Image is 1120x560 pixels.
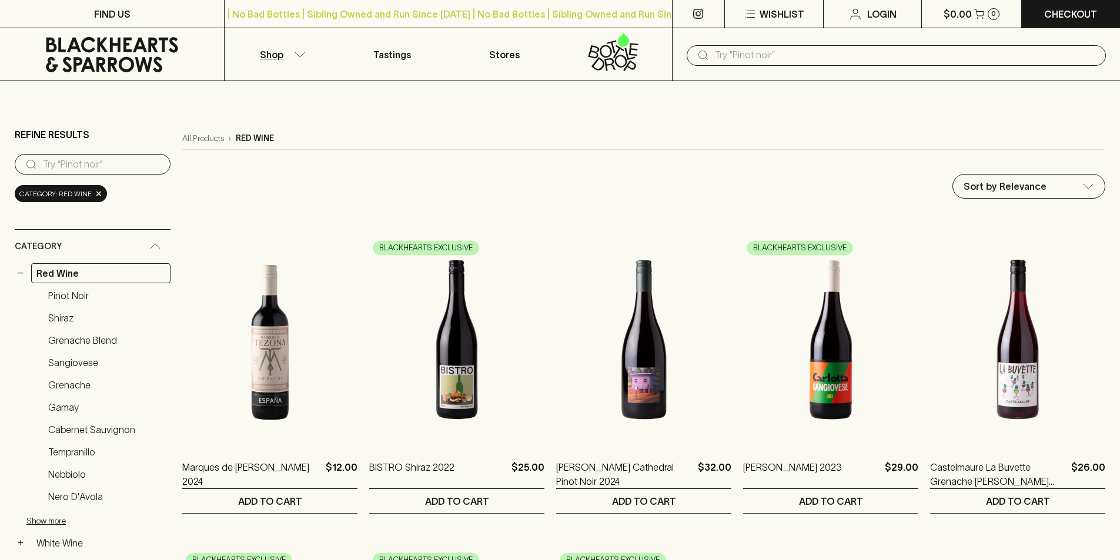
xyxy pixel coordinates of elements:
[43,330,170,350] a: Grenache Blend
[43,155,161,174] input: Try “Pinot noir”
[19,188,92,200] span: Category: red wine
[326,460,357,488] p: $12.00
[743,460,842,488] a: [PERSON_NAME] 2023
[15,128,89,142] p: Refine Results
[930,489,1105,513] button: ADD TO CART
[238,494,302,508] p: ADD TO CART
[43,420,170,440] a: Cabernet Sauvignon
[95,187,102,200] span: ×
[885,460,918,488] p: $29.00
[986,494,1050,508] p: ADD TO CART
[1071,460,1105,488] p: $26.00
[31,533,170,553] a: White Wine
[43,286,170,306] a: Pinot Noir
[743,237,918,442] img: Carlotta Sangiovese 2023
[556,237,731,442] img: William Downie Cathedral Pinot Noir 2024
[369,460,454,488] a: BISTRO Shiraz 2022
[369,237,544,442] img: BISTRO Shiraz 2022
[991,11,996,17] p: 0
[799,494,863,508] p: ADD TO CART
[373,48,411,62] p: Tastings
[43,464,170,484] a: Nebbiolo
[26,509,180,533] button: Show more
[556,460,693,488] a: [PERSON_NAME] Cathedral Pinot Noir 2024
[930,460,1066,488] a: Castelmaure La Buvette Grenache [PERSON_NAME] [GEOGRAPHIC_DATA]
[425,494,489,508] p: ADD TO CART
[15,230,170,263] div: Category
[964,179,1047,193] p: Sort by Relevance
[449,28,560,81] a: Stores
[182,132,224,145] a: All Products
[556,489,731,513] button: ADD TO CART
[15,537,26,549] button: +
[1044,7,1097,21] p: Checkout
[930,237,1105,442] img: Castelmaure La Buvette Grenache Carignan NV
[489,48,520,62] p: Stores
[612,494,676,508] p: ADD TO CART
[760,7,804,21] p: Wishlist
[743,489,918,513] button: ADD TO CART
[43,397,170,417] a: Gamay
[182,237,357,442] img: Marques de Tezona Tempranillo 2024
[43,375,170,395] a: Grenache
[511,460,544,488] p: $25.00
[953,175,1105,198] div: Sort by Relevance
[43,353,170,373] a: Sangiovese
[336,28,448,81] a: Tastings
[236,132,274,145] p: red wine
[369,489,544,513] button: ADD TO CART
[15,267,26,279] button: −
[43,442,170,462] a: Tempranillo
[944,7,972,21] p: $0.00
[94,7,131,21] p: FIND US
[182,489,357,513] button: ADD TO CART
[182,460,321,488] a: Marques de [PERSON_NAME] 2024
[698,460,731,488] p: $32.00
[260,48,283,62] p: Shop
[229,132,231,145] p: ›
[715,46,1096,65] input: Try "Pinot noir"
[31,263,170,283] a: Red Wine
[225,28,336,81] button: Shop
[15,239,62,254] span: Category
[867,7,897,21] p: Login
[43,487,170,507] a: Nero d'Avola
[43,308,170,328] a: Shiraz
